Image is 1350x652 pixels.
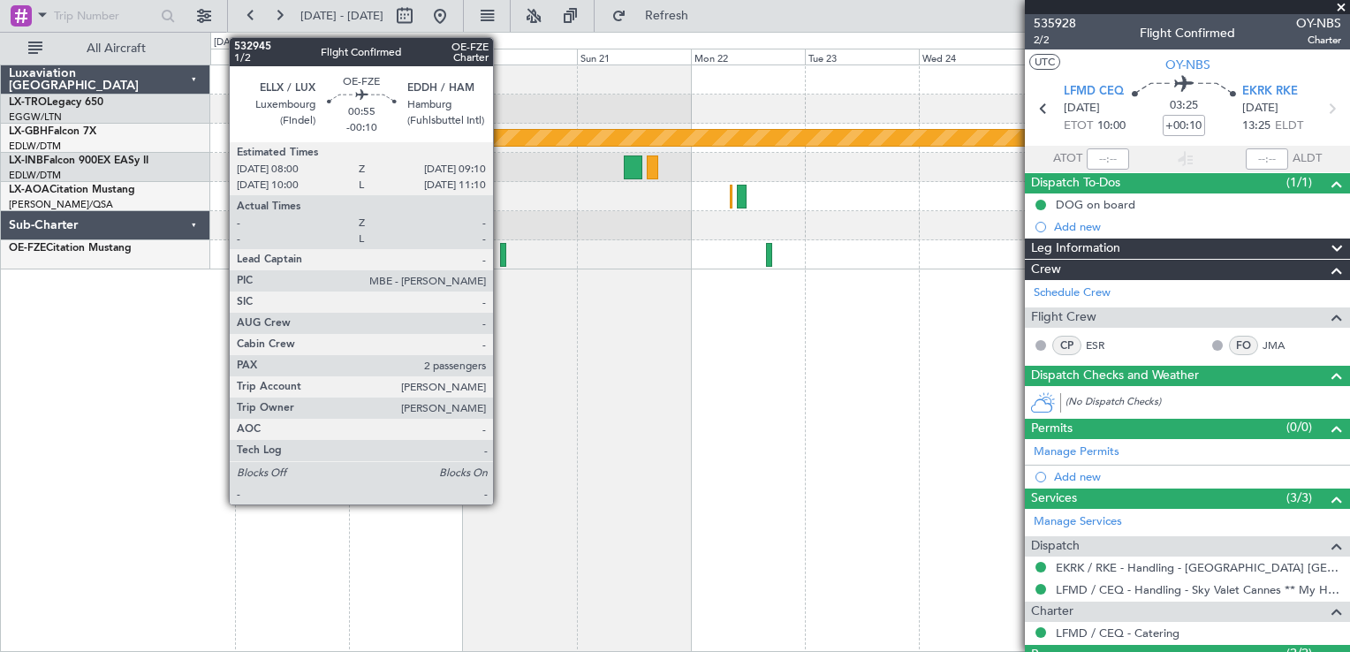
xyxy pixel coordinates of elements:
[1056,197,1135,212] div: DOG on board
[1087,148,1129,170] input: --:--
[1053,150,1082,168] span: ATOT
[805,49,919,64] div: Tue 23
[9,155,43,166] span: LX-INB
[1140,24,1235,42] div: Flight Confirmed
[1031,239,1120,259] span: Leg Information
[1031,536,1080,557] span: Dispatch
[1031,366,1199,386] span: Dispatch Checks and Weather
[9,243,132,254] a: OE-FZECitation Mustang
[1296,14,1341,33] span: OY-NBS
[1170,97,1198,115] span: 03:25
[1263,337,1302,353] a: JMA
[1031,260,1061,280] span: Crew
[1293,150,1322,168] span: ALDT
[46,42,186,55] span: All Aircraft
[1066,395,1350,413] div: (No Dispatch Checks)
[9,185,49,195] span: LX-AOA
[1064,118,1093,135] span: ETOT
[1034,14,1076,33] span: 535928
[54,3,155,29] input: Trip Number
[1031,489,1077,509] span: Services
[1056,582,1341,597] a: LFMD / CEQ - Handling - Sky Valet Cannes ** My Handling**LFMD / CEQ
[1052,336,1081,355] div: CP
[1034,444,1119,461] a: Manage Permits
[1286,489,1312,507] span: (3/3)
[1031,173,1120,193] span: Dispatch To-Dos
[9,126,96,137] a: LX-GBHFalcon 7X
[1229,336,1258,355] div: FO
[1056,625,1179,641] a: LFMD / CEQ - Catering
[577,49,691,64] div: Sun 21
[1031,419,1073,439] span: Permits
[9,169,61,182] a: EDLW/DTM
[1031,307,1096,328] span: Flight Crew
[919,49,1033,64] div: Wed 24
[1275,118,1303,135] span: ELDT
[691,49,805,64] div: Mon 22
[9,198,113,211] a: [PERSON_NAME]/QSA
[1064,83,1124,101] span: LFMD CEQ
[1064,100,1100,118] span: [DATE]
[1242,100,1278,118] span: [DATE]
[300,8,383,24] span: [DATE] - [DATE]
[1086,337,1126,353] a: ESR
[9,126,48,137] span: LX-GBH
[214,35,244,50] div: [DATE]
[1034,513,1122,531] a: Manage Services
[630,10,704,22] span: Refresh
[1286,173,1312,192] span: (1/1)
[1029,54,1060,70] button: UTC
[1056,560,1341,575] a: EKRK / RKE - Handling - [GEOGRAPHIC_DATA] [GEOGRAPHIC_DATA] EKRK / RKE
[1165,56,1210,74] span: OY-NBS
[1097,118,1126,135] span: 10:00
[1034,33,1076,48] span: 2/2
[9,110,62,124] a: EGGW/LTN
[1242,118,1270,135] span: 13:25
[9,97,47,108] span: LX-TRO
[235,49,349,64] div: Thu 18
[603,2,709,30] button: Refresh
[9,140,61,153] a: EDLW/DTM
[9,155,148,166] a: LX-INBFalcon 900EX EASy II
[1242,83,1298,101] span: EKRK RKE
[1031,602,1073,622] span: Charter
[1054,469,1341,484] div: Add new
[9,243,46,254] span: OE-FZE
[9,97,103,108] a: LX-TROLegacy 650
[349,49,463,64] div: Fri 19
[391,183,588,209] div: Planned Maint Nice ([GEOGRAPHIC_DATA])
[1034,284,1111,302] a: Schedule Crew
[463,49,577,64] div: Sat 20
[1296,33,1341,48] span: Charter
[1286,418,1312,436] span: (0/0)
[9,185,135,195] a: LX-AOACitation Mustang
[19,34,192,63] button: All Aircraft
[1054,219,1341,234] div: Add new
[263,125,374,151] div: Planned Maint Nurnberg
